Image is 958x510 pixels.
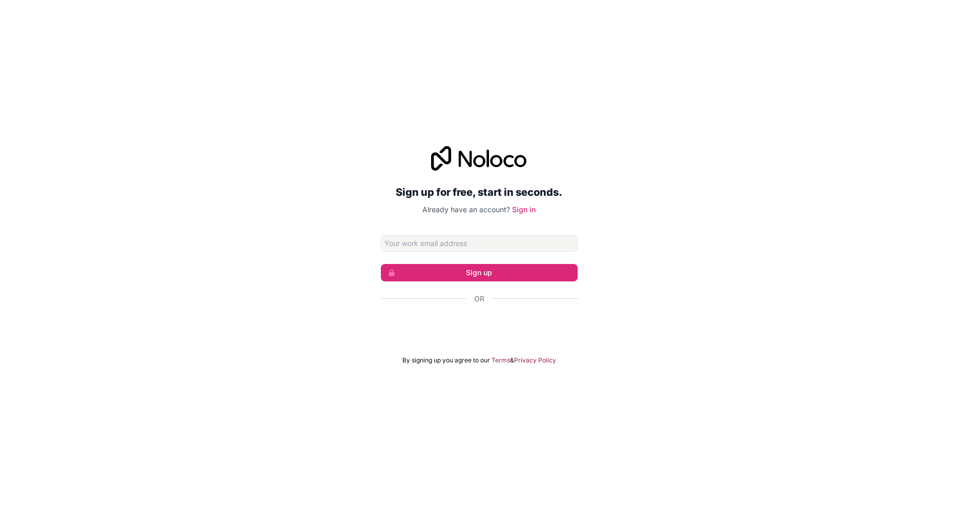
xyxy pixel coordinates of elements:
a: Privacy Policy [514,356,556,364]
span: Already have an account? [422,205,510,214]
iframe: Bouton "Se connecter avec Google" [376,315,583,338]
a: Terms [492,356,510,364]
button: Sign up [381,264,578,281]
a: Sign in [512,205,536,214]
span: By signing up you agree to our [402,356,490,364]
span: Or [474,294,484,304]
input: Email address [381,235,578,252]
span: & [510,356,514,364]
h2: Sign up for free, start in seconds. [381,183,578,201]
div: Se connecter avec Google. S'ouvre dans un nouvel onglet. [381,315,578,338]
